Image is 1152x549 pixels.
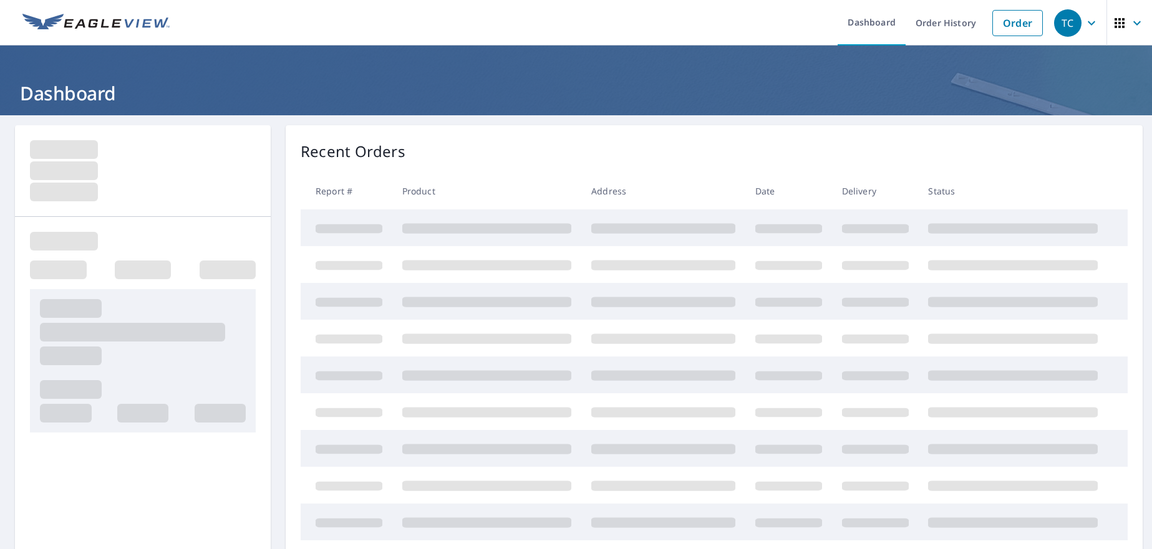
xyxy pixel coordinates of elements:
th: Address [581,173,745,209]
p: Recent Orders [301,140,405,163]
th: Product [392,173,581,209]
th: Delivery [832,173,919,209]
div: TC [1054,9,1082,37]
img: EV Logo [22,14,170,32]
th: Status [918,173,1108,209]
a: Order [992,10,1043,36]
th: Date [745,173,832,209]
th: Report # [301,173,392,209]
h1: Dashboard [15,80,1137,106]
